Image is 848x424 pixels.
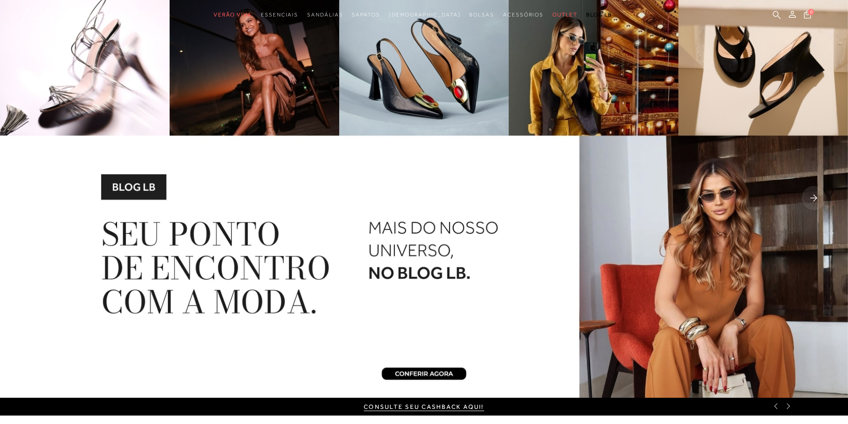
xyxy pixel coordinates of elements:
span: Sandálias [307,12,343,18]
span: Bolsas [469,12,494,18]
span: Essenciais [261,12,298,18]
a: BLOG LB [586,7,612,23]
a: categoryNavScreenReaderText [552,7,577,23]
span: Verão Viva [214,12,252,18]
a: categoryNavScreenReaderText [469,7,494,23]
a: categoryNavScreenReaderText [503,7,544,23]
span: BLOG LB [586,12,612,18]
span: Acessórios [503,12,544,18]
a: categoryNavScreenReaderText [307,7,343,23]
a: CONSULTE SEU CASHBACK AQUI! [364,403,484,410]
span: Outlet [552,12,577,18]
span: Sapatos [352,12,380,18]
span: 0 [808,9,814,15]
a: categoryNavScreenReaderText [261,7,298,23]
span: [DEMOGRAPHIC_DATA] [389,12,461,18]
a: categoryNavScreenReaderText [214,7,252,23]
button: 0 [801,10,814,22]
a: noSubCategoriesText [389,7,461,23]
a: categoryNavScreenReaderText [352,7,380,23]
